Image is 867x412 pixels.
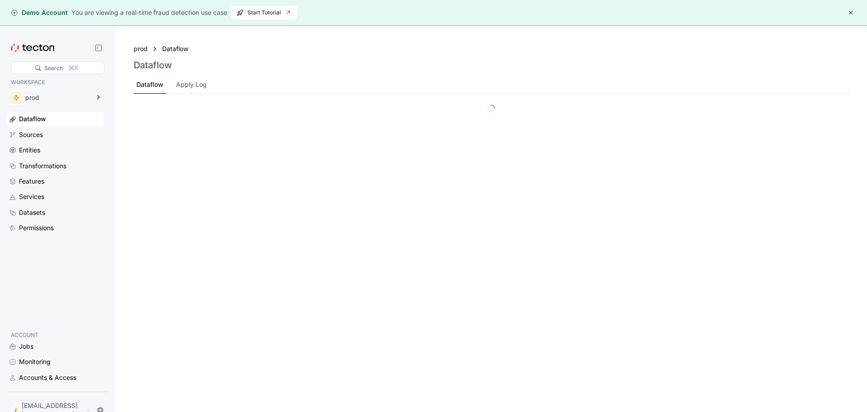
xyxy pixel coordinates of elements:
[7,128,104,142] a: Sources
[7,206,104,219] a: Datasets
[68,63,79,73] div: ⌘K
[19,130,43,140] div: Sources
[19,161,66,171] div: Transformations
[7,221,104,235] a: Permissions
[7,159,104,173] a: Transformations
[11,8,68,17] div: Demo Account
[134,44,148,54] a: prod
[19,341,33,351] div: Jobs
[237,6,292,19] span: Start Tutorial
[176,80,207,90] div: Apply Log
[231,5,298,20] button: Start Tutorial
[162,44,194,54] a: Dataflow
[7,143,104,157] a: Entities
[19,223,54,233] div: Permissions
[134,60,172,71] h3: Dataflow
[7,175,104,188] a: Features
[11,331,100,340] p: ACCOUNT
[7,112,104,126] a: Dataflow
[25,95,89,101] div: prod
[136,80,163,90] div: Dataflow
[7,190,104,204] a: Services
[19,176,44,186] div: Features
[19,145,40,155] div: Entities
[71,8,227,18] div: You are viewing a real-time fraud detection use case
[19,373,76,383] div: Accounts & Access
[7,340,104,353] a: Jobs
[44,64,63,72] div: Search
[11,62,105,74] div: Search⌘K
[7,355,104,369] a: Monitoring
[19,357,51,367] div: Monitoring
[19,208,45,218] div: Datasets
[11,78,100,87] p: WORKSPACE
[19,114,46,124] div: Dataflow
[19,192,44,202] div: Services
[7,371,104,384] a: Accounts & Access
